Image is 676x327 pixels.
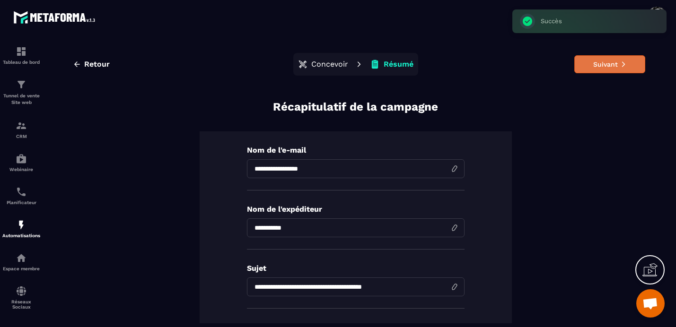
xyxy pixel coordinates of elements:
a: formationformationCRM [2,113,40,146]
div: Ouvrir le chat [636,289,665,318]
button: Concevoir [295,55,351,74]
span: Retour [84,60,110,69]
p: Espace membre [2,266,40,271]
p: Webinaire [2,167,40,172]
p: Réseaux Sociaux [2,299,40,310]
p: Nom de l'expéditeur [247,205,465,214]
img: formation [16,79,27,90]
p: Nom de l'e-mail [247,146,465,155]
button: Retour [66,56,117,73]
p: CRM [2,134,40,139]
img: formation [16,120,27,131]
p: Récapitulatif de la campagne [273,99,438,115]
a: automationsautomationsWebinaire [2,146,40,179]
img: scheduler [16,186,27,198]
p: Résumé [384,60,413,69]
button: Suivant [574,55,645,73]
a: automationsautomationsEspace membre [2,245,40,278]
img: automations [16,219,27,231]
a: schedulerschedulerPlanificateur [2,179,40,212]
img: logo [13,9,98,26]
p: Concevoir [311,60,348,69]
p: Tableau de bord [2,60,40,65]
a: automationsautomationsAutomatisations [2,212,40,245]
p: Tunnel de vente Site web [2,93,40,106]
p: Planificateur [2,200,40,205]
img: social-network [16,285,27,297]
img: formation [16,46,27,57]
p: Automatisations [2,233,40,238]
a: social-networksocial-networkRéseaux Sociaux [2,278,40,317]
a: formationformationTunnel de vente Site web [2,72,40,113]
p: Sujet [247,264,465,273]
button: Résumé [367,55,416,74]
img: automations [16,252,27,264]
img: automations [16,153,27,164]
a: formationformationTableau de bord [2,39,40,72]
